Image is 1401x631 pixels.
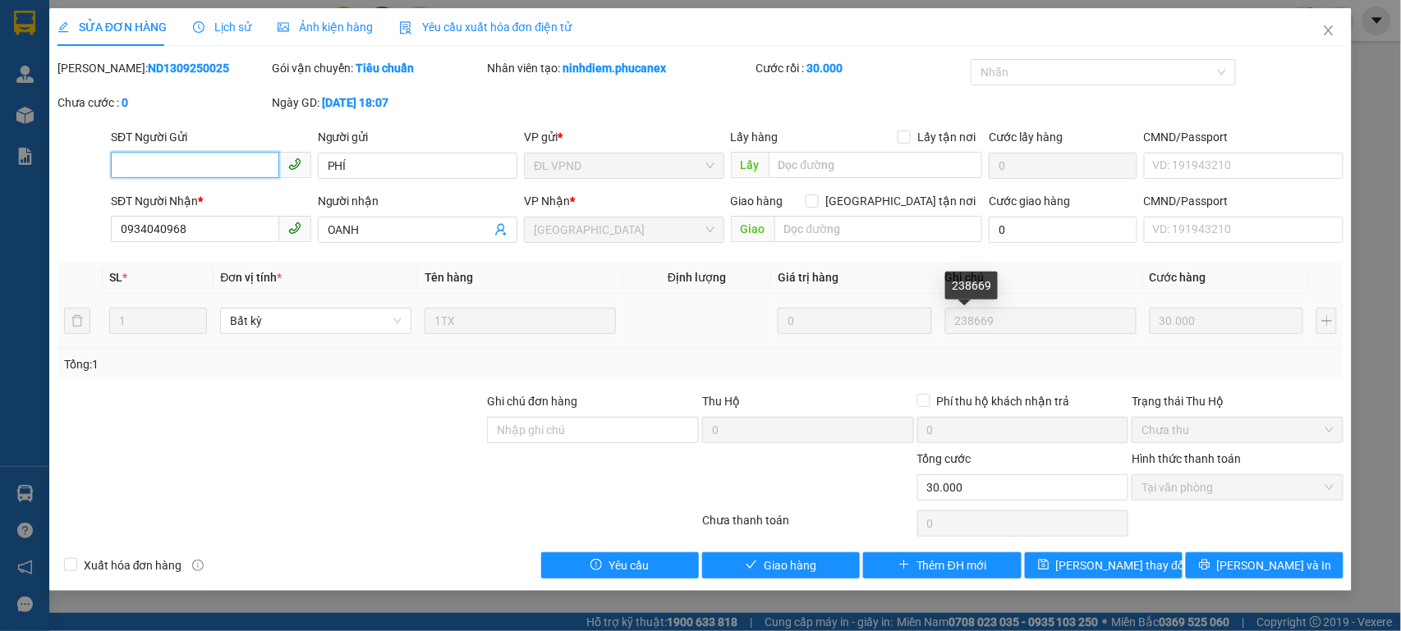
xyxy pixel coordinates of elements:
[731,152,769,178] span: Lấy
[318,192,518,210] div: Người nhận
[487,59,752,77] div: Nhân viên tạo:
[278,21,289,33] span: picture
[524,194,570,208] span: VP Nhận
[487,395,577,408] label: Ghi chú đơn hàng
[541,552,699,578] button: exclamation-circleYêu cầu
[911,128,982,146] span: Lấy tận nơi
[939,262,1143,294] th: Ghi chú
[399,21,412,34] img: icon
[930,392,1077,410] span: Phí thu hộ khách nhận trả
[288,158,301,171] span: phone
[77,556,189,574] span: Xuất hóa đơn hàng
[668,271,726,284] span: Định lượng
[494,223,508,236] span: user-add
[534,217,714,242] span: ĐL Quận 1
[193,21,204,33] span: clock-circle
[756,59,967,77] div: Cước rồi :
[1141,418,1334,442] span: Chưa thu
[1150,308,1304,334] input: 0
[945,272,998,299] div: 238669
[57,21,167,34] span: SỬA ĐƠN HÀNG
[774,216,982,242] input: Dọc đường
[272,94,484,112] div: Ngày GD:
[1141,475,1334,500] span: Tại văn phòng
[1038,559,1050,572] span: save
[57,21,69,33] span: edit
[111,128,311,146] div: SĐT Người Gửi
[148,62,229,75] b: ND1309250025
[1199,559,1210,572] span: printer
[524,128,724,146] div: VP gửi
[700,511,916,540] div: Chưa thanh toán
[425,308,616,334] input: VD: Bàn, Ghế
[989,130,1063,144] label: Cước lấy hàng
[746,559,757,572] span: check
[122,96,128,109] b: 0
[806,62,843,75] b: 30.000
[563,62,666,75] b: ninhdiem.phucanex
[917,452,972,465] span: Tổng cước
[989,217,1137,243] input: Cước giao hàng
[399,21,572,34] span: Yêu cầu xuất hóa đơn điện tử
[278,21,373,34] span: Ảnh kiện hàng
[318,128,518,146] div: Người gửi
[609,556,649,574] span: Yêu cầu
[731,194,783,208] span: Giao hàng
[819,192,982,210] span: [GEOGRAPHIC_DATA] tận nơi
[220,271,282,284] span: Đơn vị tính
[111,192,311,210] div: SĐT Người Nhận
[288,222,301,235] span: phone
[590,559,602,572] span: exclamation-circle
[356,62,414,75] b: Tiêu chuẩn
[764,556,816,574] span: Giao hàng
[1056,556,1187,574] span: [PERSON_NAME] thay đổi
[778,271,838,284] span: Giá trị hàng
[192,560,204,571] span: info-circle
[778,308,932,334] input: 0
[769,152,982,178] input: Dọc đường
[731,216,774,242] span: Giao
[916,556,986,574] span: Thêm ĐH mới
[731,130,779,144] span: Lấy hàng
[1144,192,1344,210] div: CMND/Passport
[425,271,473,284] span: Tên hàng
[534,153,714,178] span: ĐL VPND
[57,94,269,112] div: Chưa cước :
[1306,8,1352,54] button: Close
[1186,552,1344,578] button: printer[PERSON_NAME] và In
[230,309,402,333] span: Bất kỳ
[989,153,1137,179] input: Cước lấy hàng
[272,59,484,77] div: Gói vận chuyển:
[487,417,699,443] input: Ghi chú đơn hàng
[1217,556,1332,574] span: [PERSON_NAME] và In
[702,552,860,578] button: checkGiao hàng
[1132,452,1241,465] label: Hình thức thanh toán
[64,355,541,373] div: Tổng: 1
[702,395,740,408] span: Thu Hộ
[109,271,122,284] span: SL
[1144,128,1344,146] div: CMND/Passport
[989,194,1070,208] label: Cước giao hàng
[57,59,269,77] div: [PERSON_NAME]:
[1316,308,1337,334] button: plus
[322,96,388,109] b: [DATE] 18:07
[193,21,251,34] span: Lịch sử
[1150,271,1206,284] span: Cước hàng
[64,308,90,334] button: delete
[1322,24,1335,37] span: close
[863,552,1021,578] button: plusThêm ĐH mới
[945,308,1137,334] input: Ghi Chú
[898,559,910,572] span: plus
[1025,552,1183,578] button: save[PERSON_NAME] thay đổi
[1132,392,1344,410] div: Trạng thái Thu Hộ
